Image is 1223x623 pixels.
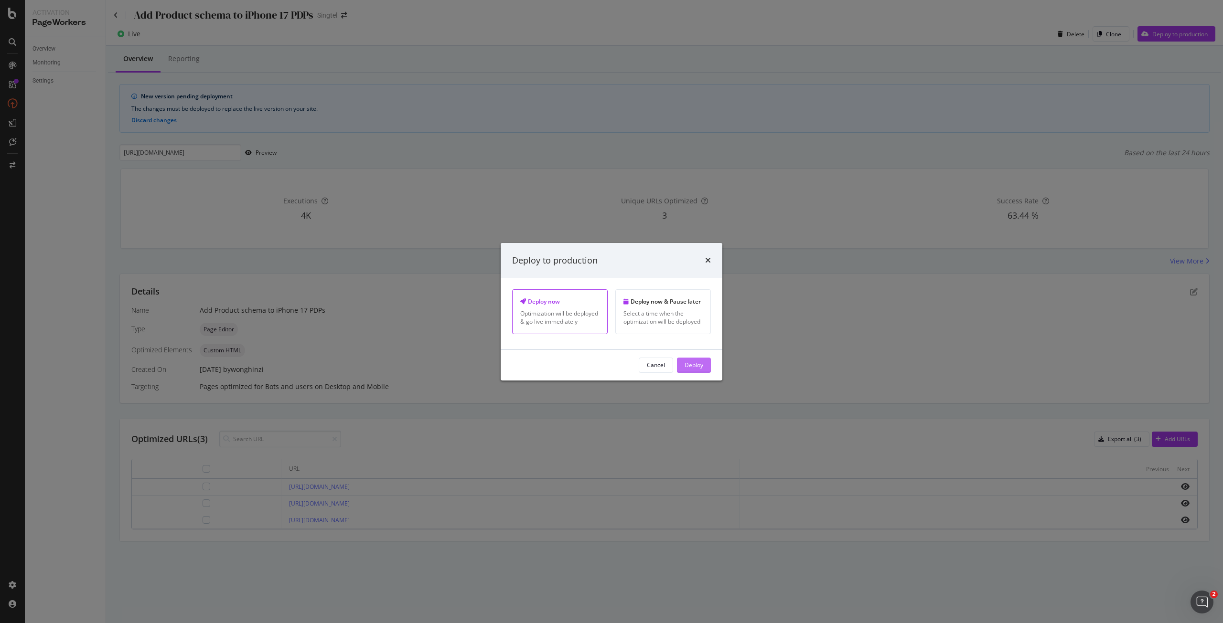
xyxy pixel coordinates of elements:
div: Optimization will be deployed & go live immediately [520,309,600,326]
button: Deploy [677,358,711,373]
div: Deploy now & Pause later [623,297,703,306]
div: modal [501,243,722,380]
div: Deploy to production [512,254,598,266]
div: Deploy now [520,297,600,306]
div: Cancel [647,361,665,369]
iframe: Intercom live chat [1191,591,1213,613]
div: Deploy [685,361,703,369]
button: Cancel [639,358,673,373]
div: Select a time when the optimization will be deployed [623,309,703,326]
span: 2 [1210,591,1218,598]
div: times [705,254,711,266]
